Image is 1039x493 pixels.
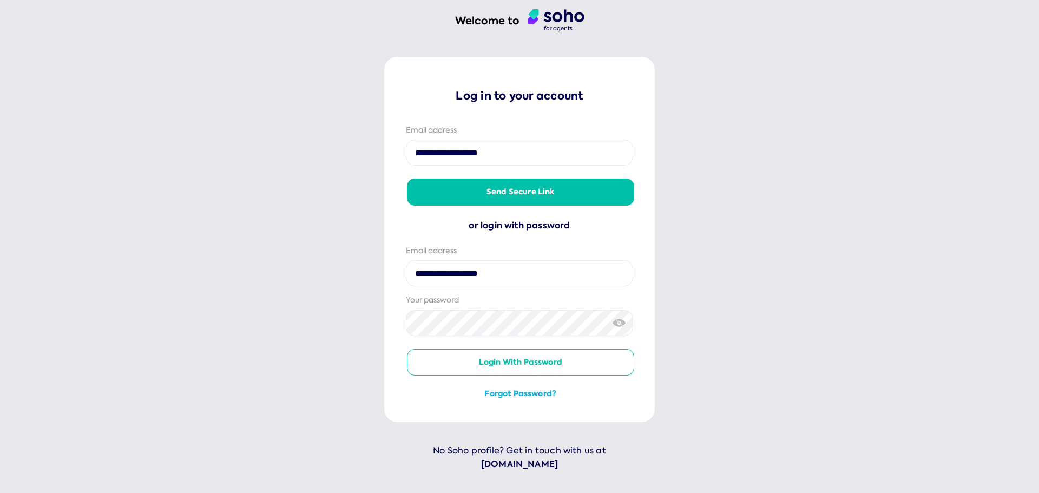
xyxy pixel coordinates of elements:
[406,295,633,306] div: Your password
[407,389,634,399] button: Forgot password?
[384,457,655,471] a: [DOMAIN_NAME]
[406,88,633,103] p: Log in to your account
[406,219,633,233] div: or login with password
[613,317,626,328] img: eye-crossed.svg
[384,444,655,471] p: No Soho profile? Get in touch with us at
[406,125,633,136] div: Email address
[528,9,584,32] img: agent logo
[406,246,633,257] div: Email address
[407,179,634,206] button: Send secure link
[455,14,519,28] h1: Welcome to
[407,349,634,376] button: Login with password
